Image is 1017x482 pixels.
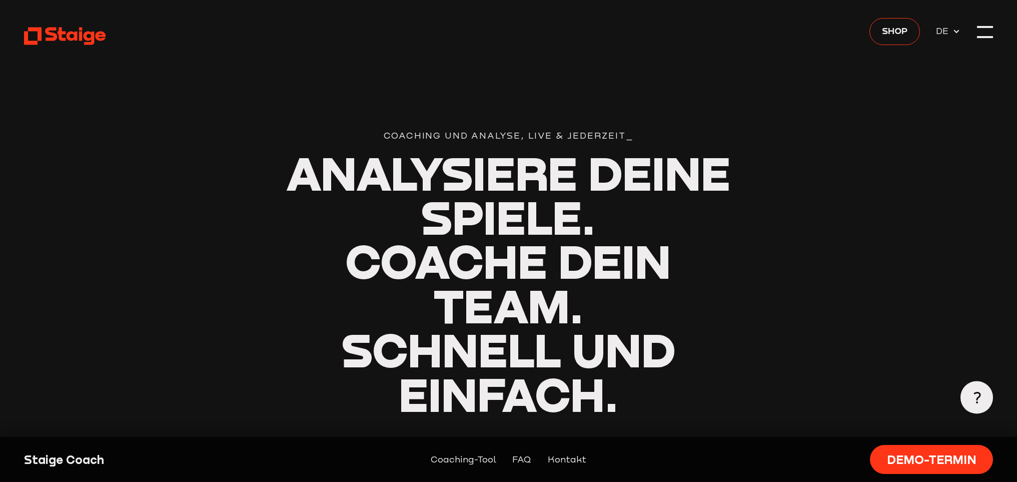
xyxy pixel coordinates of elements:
span: DE [936,24,952,38]
div: Staige Coach [24,451,257,467]
a: Shop [869,18,920,45]
span: Analysiere deine Spiele. Coache dein Team. Schnell und Einfach. [286,145,730,422]
a: Kontakt [548,452,586,466]
div: Coaching und Analyse, Live & Jederzeit_ [269,129,747,143]
iframe: chat widget [975,226,1007,256]
a: FAQ [512,452,531,466]
a: Demo-Termin [870,445,992,474]
span: Shop [882,24,907,38]
a: Coaching-Tool [431,452,496,466]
